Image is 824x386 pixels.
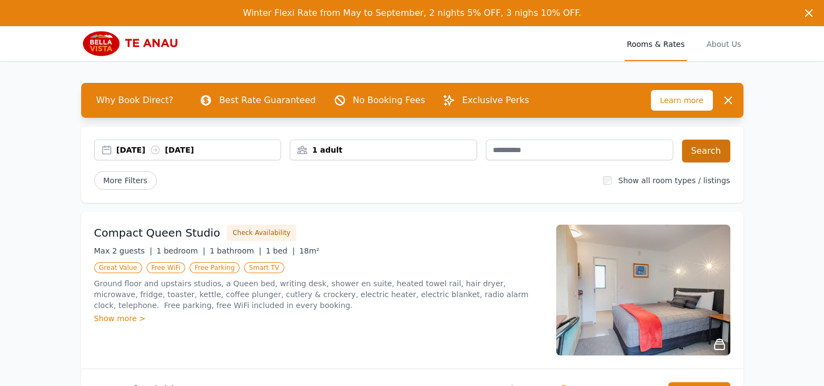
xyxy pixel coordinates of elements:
span: 18m² [299,246,319,255]
span: Smart TV [244,262,284,273]
span: Free WiFi [147,262,186,273]
button: Search [682,140,730,162]
span: 1 bed | [266,246,295,255]
span: Why Book Direct? [88,89,182,111]
span: Winter Flexi Rate from May to September, 2 nights 5% OFF, 3 nighs 10% OFF. [243,8,581,18]
a: About Us [704,26,743,61]
p: Best Rate Guaranteed [219,94,315,107]
p: Exclusive Perks [462,94,529,107]
span: Max 2 guests | [94,246,152,255]
span: More Filters [94,171,157,190]
span: 1 bathroom | [210,246,261,255]
span: Free Parking [190,262,240,273]
div: [DATE] [DATE] [117,144,281,155]
span: 1 bedroom | [156,246,205,255]
a: Rooms & Rates [625,26,687,61]
p: No Booking Fees [353,94,425,107]
div: Show more > [94,313,543,324]
img: Bella Vista Te Anau [81,31,186,57]
span: Learn more [651,90,713,111]
div: 1 adult [290,144,477,155]
p: Ground floor and upstairs studios, a Queen bed, writing desk, shower en suite, heated towel rail,... [94,278,543,311]
h3: Compact Queen Studio [94,225,221,240]
span: Great Value [94,262,142,273]
label: Show all room types / listings [618,176,730,185]
button: Check Availability [227,225,296,241]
